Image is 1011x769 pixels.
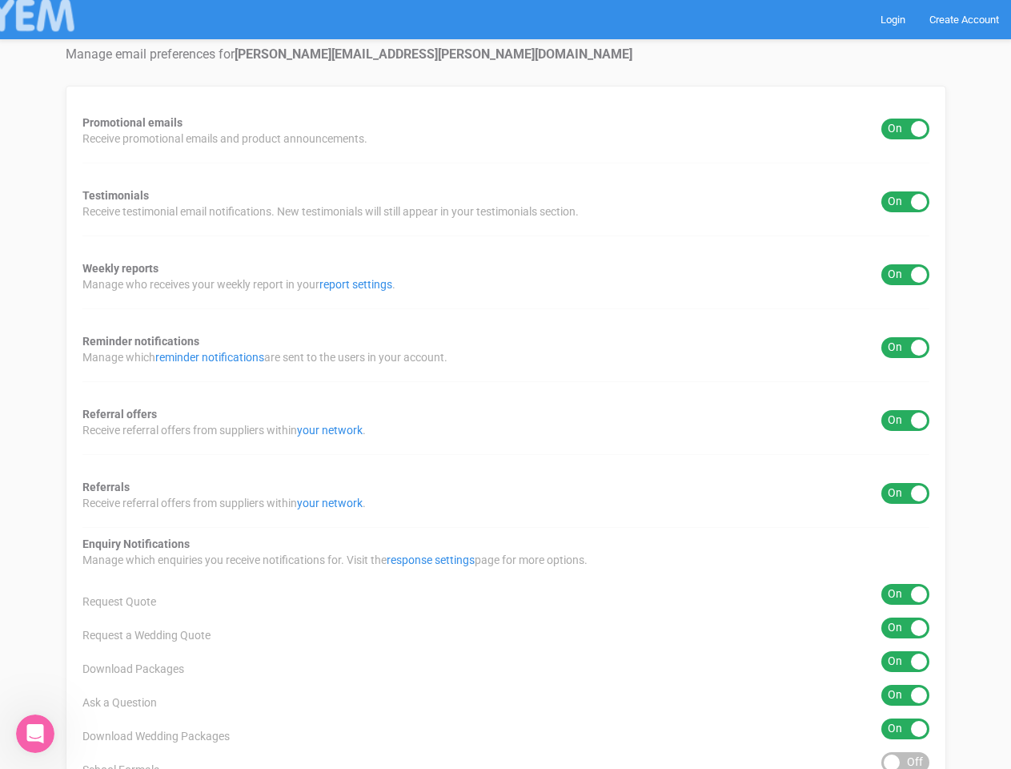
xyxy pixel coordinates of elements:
[82,276,395,292] span: Manage who receives your weekly report in your .
[82,408,157,421] strong: Referral offers
[82,262,158,275] strong: Weekly reports
[82,661,184,677] span: Download Packages
[82,627,211,643] span: Request a Wedding Quote
[82,728,230,744] span: Download Wedding Packages
[82,189,149,202] strong: Testimonials
[82,537,190,550] strong: Enquiry Notifications
[235,46,632,62] strong: [PERSON_NAME][EMAIL_ADDRESS][PERSON_NAME][DOMAIN_NAME]
[82,481,130,493] strong: Referrals
[82,131,367,147] span: Receive promotional emails and product announcements.
[82,335,199,348] strong: Reminder notifications
[82,495,366,511] span: Receive referral offers from suppliers within .
[66,47,946,62] h4: Manage email preferences for
[82,552,588,568] span: Manage which enquiries you receive notifications for. Visit the page for more options.
[319,278,392,291] a: report settings
[82,203,579,219] span: Receive testimonial email notifications. New testimonials will still appear in your testimonials ...
[297,497,363,509] a: your network
[387,554,475,566] a: response settings
[16,715,54,753] iframe: Intercom live chat
[82,695,157,711] span: Ask a Question
[82,116,183,129] strong: Promotional emails
[82,422,366,438] span: Receive referral offers from suppliers within .
[297,424,363,437] a: your network
[82,349,447,365] span: Manage which are sent to the users in your account.
[82,594,156,610] span: Request Quote
[155,351,264,364] a: reminder notifications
